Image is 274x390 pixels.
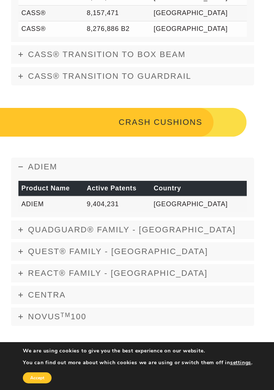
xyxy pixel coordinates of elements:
p: We are using cookies to give you the best experience on our website. [23,348,253,354]
td: 8,157,471 [84,6,151,21]
button: settings [230,359,251,366]
span: NOVUS 100 [28,312,87,321]
th: Country [151,181,247,197]
span: CASS® TRANSITION TO GUARDRAIL [28,71,191,81]
a: Quest® FAMILY - [GEOGRAPHIC_DATA] [11,242,254,261]
span: ADIEM [28,162,57,171]
td: 8,276,886 B2 [84,21,151,37]
a: CASS® TRANSITION TO GUARDRAIL [11,67,254,85]
span: CASS® TRANSITION TO BOX BEAM [28,50,186,59]
th: Product Name [18,181,84,197]
a: QUADGUARD® FAMILY - [GEOGRAPHIC_DATA] [11,221,254,239]
p: You can find out more about which cookies we are using or switch them off in . [23,359,253,366]
span: QUADGUARD® FAMILY - [GEOGRAPHIC_DATA] [28,225,236,234]
a: CASS® TRANSITION TO BOX BEAM [11,45,254,64]
a: CENTRA [11,286,254,304]
td: [GEOGRAPHIC_DATA] [151,21,247,37]
td: ADIEM [18,196,84,212]
td: CASS® [18,6,84,21]
td: [GEOGRAPHIC_DATA] [151,196,247,212]
th: Active Patents [84,181,151,197]
sup: TM [60,312,71,318]
a: ADIEM [11,158,254,176]
a: REACT® FAMILY - [GEOGRAPHIC_DATA] [11,264,254,282]
td: [GEOGRAPHIC_DATA] [151,6,247,21]
td: 9,404,231 [84,196,151,212]
span: Quest® FAMILY - [GEOGRAPHIC_DATA] [28,247,208,256]
td: CASS® [18,21,84,37]
span: REACT® FAMILY - [GEOGRAPHIC_DATA] [28,268,208,278]
a: NOVUSTM100 [11,308,254,326]
button: Accept [23,372,52,383]
span: CENTRA [28,290,66,299]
